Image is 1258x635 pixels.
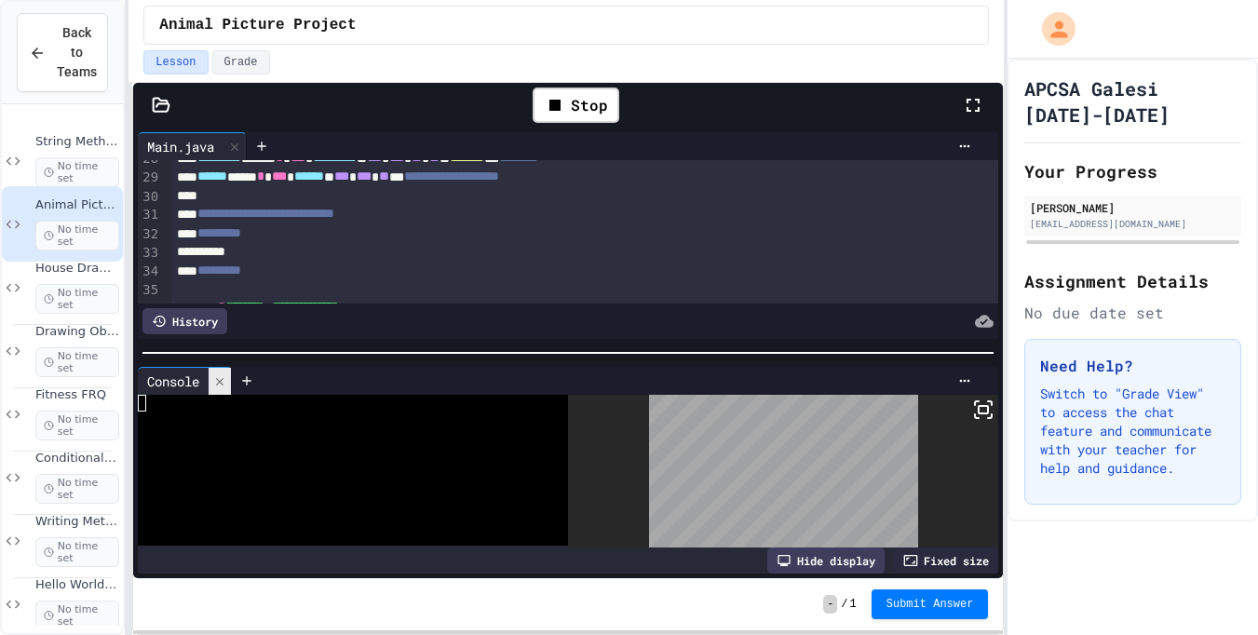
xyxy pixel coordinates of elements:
[57,23,97,82] span: Back to Teams
[35,324,119,340] span: Drawing Objects in Java - HW Playposit Code
[35,451,119,466] span: Conditionals Classwork
[1030,217,1236,231] div: [EMAIL_ADDRESS][DOMAIN_NAME]
[533,88,619,123] div: Stop
[1024,158,1241,184] h2: Your Progress
[35,537,119,567] span: No time set
[35,134,119,150] span: String Methods Examples
[138,137,223,156] div: Main.java
[35,221,119,250] span: No time set
[159,14,356,36] span: Animal Picture Project
[138,225,161,244] div: 32
[1040,385,1225,478] p: Switch to "Grade View" to access the chat feature and communicate with your teacher for help and ...
[35,261,119,277] span: House Drawing Classwork
[767,547,885,574] div: Hide display
[138,206,161,224] div: 31
[138,300,161,318] div: 36
[1024,268,1241,294] h2: Assignment Details
[35,411,119,440] span: No time set
[872,589,989,619] button: Submit Answer
[138,367,232,395] div: Console
[850,597,857,612] span: 1
[35,601,119,630] span: No time set
[35,514,119,530] span: Writing Methods
[35,474,119,504] span: No time set
[35,157,119,187] span: No time set
[1024,302,1241,324] div: No due date set
[1030,199,1236,216] div: [PERSON_NAME]
[138,281,161,300] div: 35
[138,188,161,207] div: 30
[138,169,161,187] div: 29
[17,13,108,92] button: Back to Teams
[138,244,161,263] div: 33
[138,372,209,391] div: Console
[143,50,208,74] button: Lesson
[841,597,847,612] span: /
[894,547,998,574] div: Fixed size
[138,263,161,281] div: 34
[1040,355,1225,377] h3: Need Help?
[1024,75,1241,128] h1: APCSA Galesi [DATE]-[DATE]
[212,50,270,74] button: Grade
[142,308,227,334] div: History
[138,150,161,169] div: 28
[35,284,119,314] span: No time set
[35,197,119,213] span: Animal Picture Project
[1022,7,1080,50] div: My Account
[138,132,247,160] div: Main.java
[35,347,119,377] span: No time set
[886,597,974,612] span: Submit Answer
[35,577,119,593] span: Hello World Activity
[823,595,837,614] span: -
[35,387,119,403] span: Fitness FRQ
